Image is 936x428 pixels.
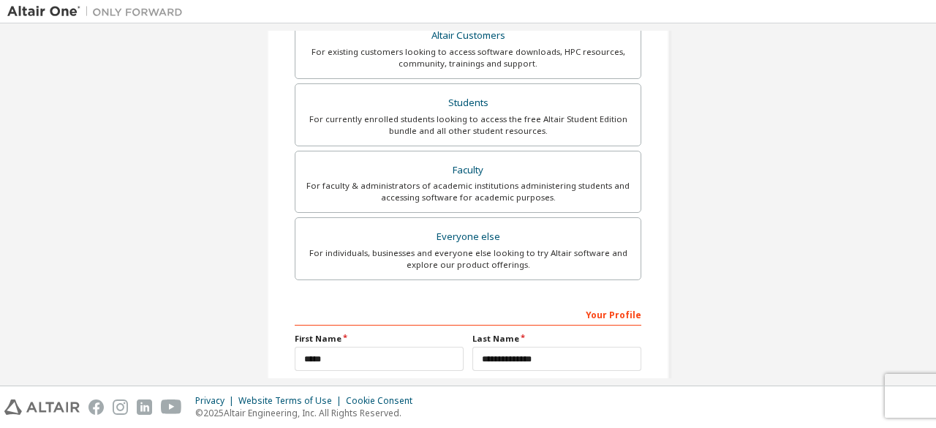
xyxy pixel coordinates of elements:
[304,160,632,181] div: Faculty
[195,407,421,419] p: © 2025 Altair Engineering, Inc. All Rights Reserved.
[7,4,190,19] img: Altair One
[113,399,128,415] img: instagram.svg
[88,399,104,415] img: facebook.svg
[304,93,632,113] div: Students
[238,395,346,407] div: Website Terms of Use
[304,247,632,271] div: For individuals, businesses and everyone else looking to try Altair software and explore our prod...
[304,180,632,203] div: For faculty & administrators of academic institutions administering students and accessing softwa...
[161,399,182,415] img: youtube.svg
[195,395,238,407] div: Privacy
[346,395,421,407] div: Cookie Consent
[304,113,632,137] div: For currently enrolled students looking to access the free Altair Student Edition bundle and all ...
[304,46,632,70] div: For existing customers looking to access software downloads, HPC resources, community, trainings ...
[304,227,632,247] div: Everyone else
[137,399,152,415] img: linkedin.svg
[295,333,464,345] label: First Name
[295,302,641,326] div: Your Profile
[472,333,641,345] label: Last Name
[304,26,632,46] div: Altair Customers
[4,399,80,415] img: altair_logo.svg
